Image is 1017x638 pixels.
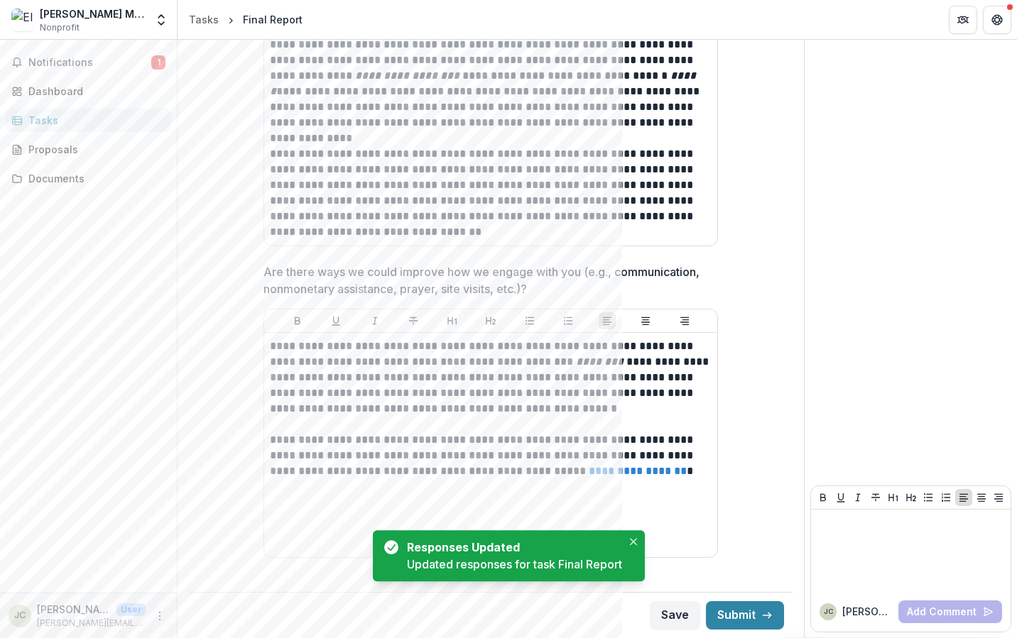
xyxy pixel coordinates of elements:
[983,6,1011,34] button: Get Help
[28,113,160,128] div: Tasks
[151,55,165,70] span: 1
[849,489,866,506] button: Italicize
[949,6,977,34] button: Partners
[6,51,171,74] button: Notifications1
[116,603,146,616] p: User
[955,489,972,506] button: Align Left
[867,489,884,506] button: Strike
[920,489,937,506] button: Bullet List
[14,611,26,620] div: Joe Connor
[973,489,990,506] button: Align Center
[11,9,34,31] img: Elam Ministries
[482,312,499,329] button: Heading 2
[183,9,224,30] a: Tasks
[407,539,616,556] div: Responses Updated
[560,312,577,329] button: Ordered List
[885,489,902,506] button: Heading 1
[151,6,171,34] button: Open entity switcher
[183,9,308,30] nav: breadcrumb
[637,312,654,329] button: Align Center
[625,533,642,550] button: Close
[706,601,784,629] button: Submit
[366,312,384,329] button: Italicize
[599,312,616,329] button: Align Left
[28,171,160,186] div: Documents
[327,312,344,329] button: Underline
[263,263,709,297] p: Are there ways we could improve how we engage with you (e.g., communication, nonmonetary assistan...
[6,167,171,190] a: Documents
[903,489,920,506] button: Heading 2
[898,600,1002,623] button: Add Comment
[40,6,146,21] div: [PERSON_NAME] Ministries
[842,604,893,619] p: [PERSON_NAME]
[937,489,955,506] button: Ordered List
[6,79,171,103] a: Dashboard
[6,109,171,132] a: Tasks
[650,601,700,629] button: Save
[815,489,832,506] button: Bold
[37,617,146,629] p: [PERSON_NAME][EMAIL_ADDRESS][PERSON_NAME][DOMAIN_NAME]
[28,142,160,157] div: Proposals
[28,57,151,69] span: Notifications
[444,312,461,329] button: Heading 1
[289,312,306,329] button: Bold
[824,608,833,615] div: Joe Connor
[243,12,303,27] div: Final Report
[40,21,80,34] span: Nonprofit
[676,312,693,329] button: Align Right
[407,556,622,573] div: Updated responses for task Final Report
[151,607,168,625] button: More
[6,138,171,161] a: Proposals
[832,489,849,506] button: Underline
[521,312,538,329] button: Bullet List
[189,12,219,27] div: Tasks
[37,602,111,617] p: [PERSON_NAME]
[28,84,160,99] div: Dashboard
[990,489,1007,506] button: Align Right
[405,312,422,329] button: Strike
